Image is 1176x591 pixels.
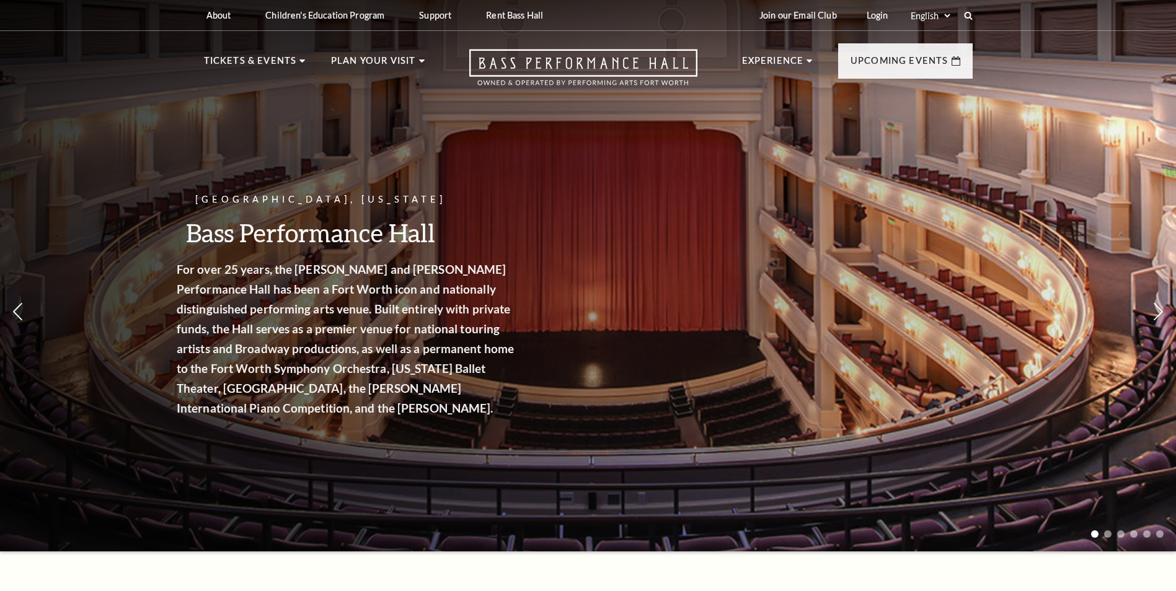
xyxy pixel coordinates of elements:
[199,217,540,248] h3: Bass Performance Hall
[206,10,231,20] p: About
[486,10,543,20] p: Rent Bass Hall
[331,53,416,76] p: Plan Your Visit
[851,53,948,76] p: Upcoming Events
[199,262,536,415] strong: For over 25 years, the [PERSON_NAME] and [PERSON_NAME] Performance Hall has been a Fort Worth ico...
[204,53,297,76] p: Tickets & Events
[265,10,384,20] p: Children's Education Program
[199,192,540,208] p: [GEOGRAPHIC_DATA], [US_STATE]
[419,10,451,20] p: Support
[908,10,952,22] select: Select:
[742,53,804,76] p: Experience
